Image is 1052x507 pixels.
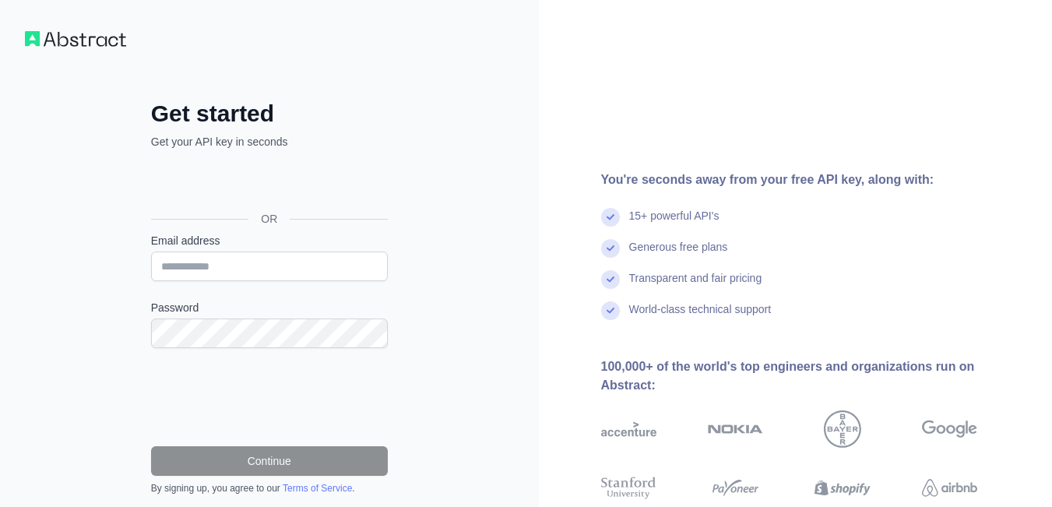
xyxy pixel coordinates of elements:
[151,482,388,495] div: By signing up, you agree to our .
[708,474,763,502] img: payoneer
[824,410,861,448] img: bayer
[151,367,388,428] iframe: reCAPTCHA
[248,211,290,227] span: OR
[601,357,1028,395] div: 100,000+ of the world's top engineers and organizations run on Abstract:
[601,474,656,502] img: stanford university
[151,233,388,248] label: Email address
[815,474,870,502] img: shopify
[601,270,620,289] img: check mark
[151,300,388,315] label: Password
[922,410,977,448] img: google
[629,270,762,301] div: Transparent and fair pricing
[922,474,977,502] img: airbnb
[283,483,352,494] a: Terms of Service
[629,208,720,239] div: 15+ powerful API's
[601,208,620,227] img: check mark
[151,446,388,476] button: Continue
[708,410,763,448] img: nokia
[601,171,1028,189] div: You're seconds away from your free API key, along with:
[601,410,656,448] img: accenture
[143,167,392,201] iframe: Sign in with Google Button
[629,301,772,333] div: World-class technical support
[151,100,388,128] h2: Get started
[601,301,620,320] img: check mark
[629,239,728,270] div: Generous free plans
[151,134,388,150] p: Get your API key in seconds
[25,31,126,47] img: Workflow
[601,239,620,258] img: check mark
